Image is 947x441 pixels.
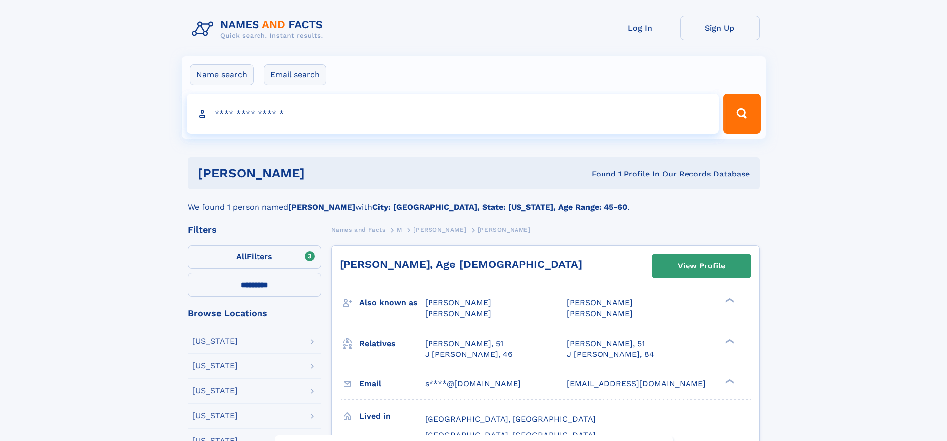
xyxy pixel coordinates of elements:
[567,379,706,388] span: [EMAIL_ADDRESS][DOMAIN_NAME]
[425,298,491,307] span: [PERSON_NAME]
[359,335,425,352] h3: Relatives
[567,349,654,360] a: J [PERSON_NAME], 84
[723,297,735,304] div: ❯
[723,338,735,344] div: ❯
[288,202,355,212] b: [PERSON_NAME]
[264,64,326,85] label: Email search
[413,223,466,236] a: [PERSON_NAME]
[425,349,513,360] a: J [PERSON_NAME], 46
[188,245,321,269] label: Filters
[601,16,680,40] a: Log In
[331,223,386,236] a: Names and Facts
[425,309,491,318] span: [PERSON_NAME]
[372,202,627,212] b: City: [GEOGRAPHIC_DATA], State: [US_STATE], Age Range: 45-60
[680,16,760,40] a: Sign Up
[192,387,238,395] div: [US_STATE]
[236,252,247,261] span: All
[188,225,321,234] div: Filters
[425,338,503,349] a: [PERSON_NAME], 51
[567,338,645,349] a: [PERSON_NAME], 51
[359,375,425,392] h3: Email
[448,169,750,179] div: Found 1 Profile In Our Records Database
[188,16,331,43] img: Logo Names and Facts
[678,255,725,277] div: View Profile
[567,298,633,307] span: [PERSON_NAME]
[359,294,425,311] h3: Also known as
[188,189,760,213] div: We found 1 person named with .
[425,414,596,424] span: [GEOGRAPHIC_DATA], [GEOGRAPHIC_DATA]
[188,309,321,318] div: Browse Locations
[190,64,254,85] label: Name search
[359,408,425,425] h3: Lived in
[397,223,402,236] a: M
[567,309,633,318] span: [PERSON_NAME]
[723,378,735,384] div: ❯
[340,258,582,270] a: [PERSON_NAME], Age [DEMOGRAPHIC_DATA]
[198,167,448,179] h1: [PERSON_NAME]
[425,430,596,440] span: [GEOGRAPHIC_DATA], [GEOGRAPHIC_DATA]
[413,226,466,233] span: [PERSON_NAME]
[723,94,760,134] button: Search Button
[192,412,238,420] div: [US_STATE]
[478,226,531,233] span: [PERSON_NAME]
[192,362,238,370] div: [US_STATE]
[192,337,238,345] div: [US_STATE]
[187,94,719,134] input: search input
[397,226,402,233] span: M
[652,254,751,278] a: View Profile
